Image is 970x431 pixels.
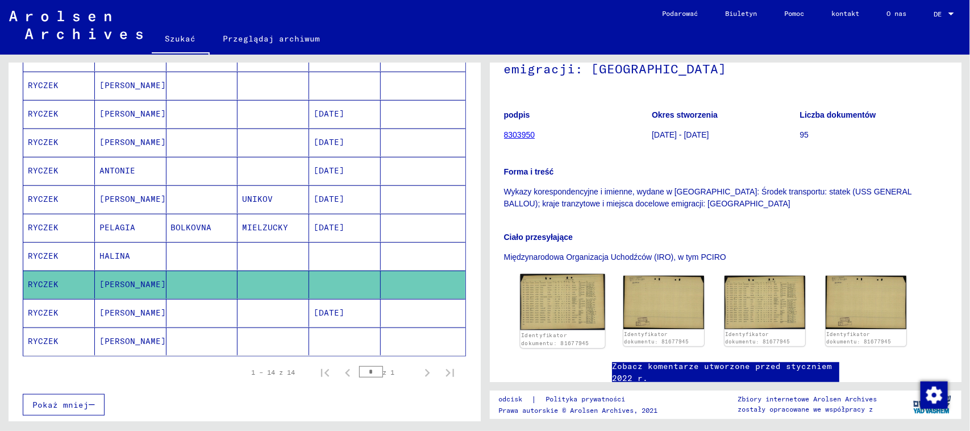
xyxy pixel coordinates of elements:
font: PELAGIA [99,222,135,233]
font: RYCZEK [28,279,59,289]
a: Identyfikator dokumentu: 81677945 [826,331,891,345]
font: Prawa autorskie © Arolsen Archives, 2021 [498,406,657,415]
button: Pokaż mniej [23,394,105,416]
button: Następna strona [416,361,439,384]
font: [DATE] [314,137,344,147]
font: ANTONIE [99,165,135,176]
font: Zobacz komentarze utworzone przed styczniem 2022 r. [612,361,832,383]
font: Biuletyn [725,9,757,18]
button: Pierwsza strona [314,361,336,384]
font: [DATE] [314,109,344,119]
a: odcisk [498,393,531,405]
font: RYCZEK [28,308,59,318]
font: zostały opracowane we współpracy z [738,405,873,413]
font: [PERSON_NAME] [99,80,166,90]
font: [DATE] [314,308,344,318]
font: odcisk [498,395,522,403]
font: Forma i treść [504,167,554,176]
font: Międzynarodowa Organizacja Uchodźców (IRO), w tym PCIRO [504,252,726,262]
font: [PERSON_NAME] [99,308,166,318]
font: Pokaż mniej [32,400,89,410]
font: MIELZUCKY [242,222,288,233]
font: Liczba dokumentów [800,110,876,119]
font: [DATE] [314,222,344,233]
font: [PERSON_NAME] [99,137,166,147]
font: podpis [504,110,530,119]
a: Polityka prywatności [536,393,639,405]
font: UNIKOV [242,194,273,204]
img: Arolsen_neg.svg [9,11,143,39]
font: 95 [800,130,809,139]
font: [DATE] [314,194,344,204]
img: Zmiana zgody [921,382,948,409]
font: BOLKOVNA [171,222,212,233]
font: [DATE] - [DATE] [652,130,709,139]
a: Przeglądaj archiwum [210,25,334,52]
a: Identyfikator dokumentu: 81677945 [521,331,589,346]
font: Okres stworzenia [652,110,718,119]
button: Ostatnia strona [439,361,461,384]
a: Zobacz komentarze utworzone przed styczniem 2022 r. [612,360,839,384]
img: 001.jpg [520,274,605,330]
font: | [531,394,536,404]
font: 1 – 14 z 14 [252,368,295,376]
font: HALINA [99,251,130,261]
font: Pomoc [784,9,804,18]
img: 001.jpg [725,276,805,329]
font: [PERSON_NAME] [99,336,166,346]
font: RYCZEK [28,222,59,233]
img: yv_logo.png [911,390,954,418]
font: Szukać [165,34,196,44]
font: [PERSON_NAME] [99,194,166,204]
font: O nas [886,9,906,18]
font: kontakt [831,9,859,18]
font: RYCZEK [28,80,59,90]
font: RYCZEK [28,336,59,346]
font: Przeglądaj archiwum [223,34,320,44]
font: Ciało przesyłające [504,233,573,242]
a: Identyfikator dokumentu: 81677945 [725,331,790,345]
a: Szukać [152,25,210,55]
button: Poprzednia strona [336,361,359,384]
font: RYCZEK [28,109,59,119]
font: DE [934,10,942,18]
a: Identyfikator dokumentu: 81677945 [624,331,689,345]
font: RYCZEK [28,137,59,147]
font: Zbiory internetowe Arolsen Archives [738,395,877,403]
font: Podarować [662,9,698,18]
img: 002.jpg [826,276,906,329]
a: 8303950 [504,130,535,139]
font: RYCZEK [28,194,59,204]
font: Polityka prywatności [546,395,625,403]
font: Wykazy korespondencyjne i imienne, wydane w [GEOGRAPHIC_DATA]: Środek transportu: statek (USS GEN... [504,187,912,208]
font: RYCZEK [28,165,59,176]
font: [DATE] [314,165,344,176]
font: [PERSON_NAME] [99,109,166,119]
font: RYCZEK [28,251,59,261]
font: [PERSON_NAME] [99,279,166,289]
img: 002.jpg [623,276,704,329]
font: z 1 [383,368,395,376]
